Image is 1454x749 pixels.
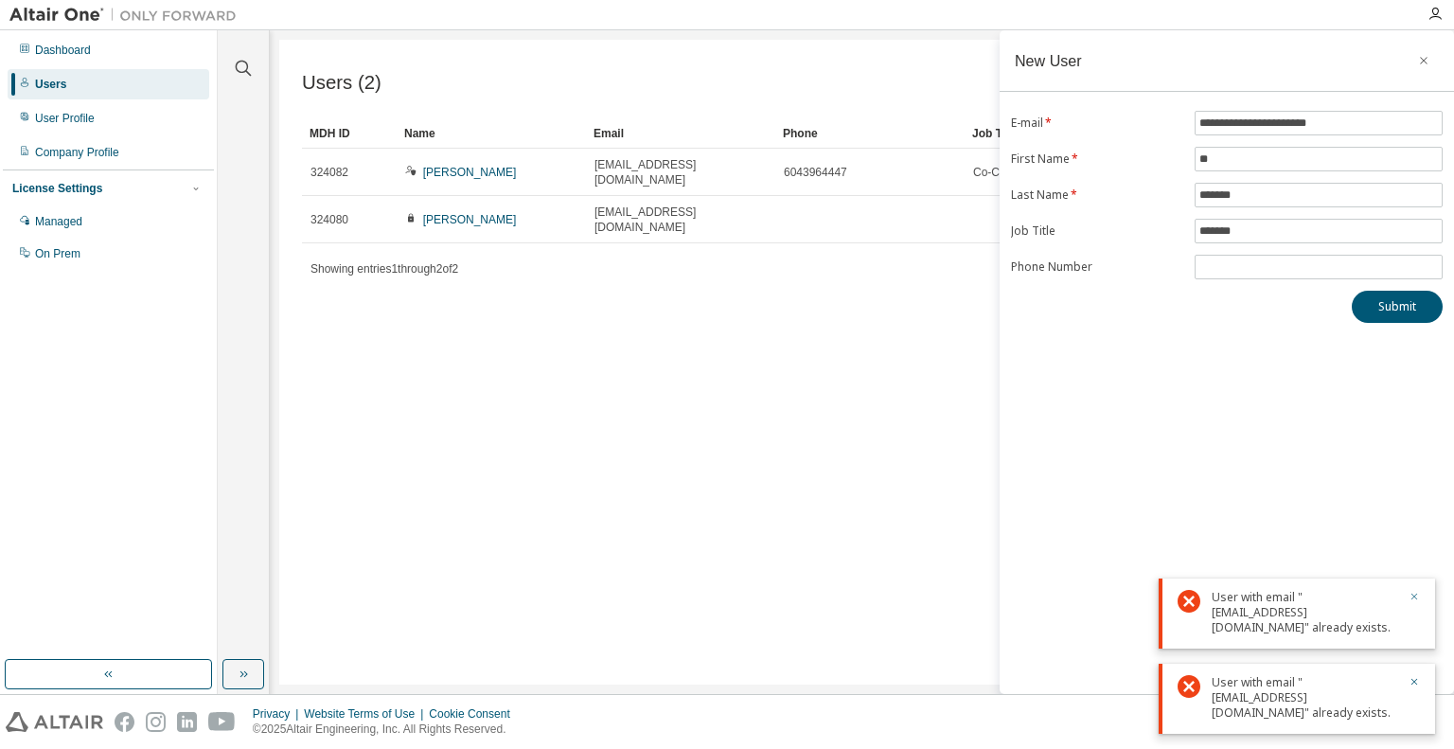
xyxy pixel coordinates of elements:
[177,712,197,732] img: linkedin.svg
[783,118,957,149] div: Phone
[304,706,429,722] div: Website Terms of Use
[1352,291,1443,323] button: Submit
[35,43,91,58] div: Dashboard
[208,712,236,732] img: youtube.svg
[423,213,517,226] a: [PERSON_NAME]
[1011,259,1183,275] label: Phone Number
[35,145,119,160] div: Company Profile
[310,165,348,180] span: 324082
[310,118,389,149] div: MDH ID
[1015,53,1082,68] div: New User
[146,712,166,732] img: instagram.svg
[404,118,578,149] div: Name
[253,722,522,738] p: © 2025 Altair Engineering, Inc. All Rights Reserved.
[12,181,102,196] div: License Settings
[972,118,1146,149] div: Job Title
[302,72,381,94] span: Users (2)
[9,6,246,25] img: Altair One
[594,118,768,149] div: Email
[1011,187,1183,203] label: Last Name
[35,246,80,261] div: On Prem
[594,205,767,235] span: [EMAIL_ADDRESS][DOMAIN_NAME]
[35,111,95,126] div: User Profile
[253,706,304,722] div: Privacy
[35,214,82,229] div: Managed
[973,165,1031,180] span: Co-Captain
[1212,675,1397,721] div: User with email "[EMAIL_ADDRESS][DOMAIN_NAME]" already exists.
[784,165,847,180] span: 6043964447
[115,712,134,732] img: facebook.svg
[1212,590,1397,635] div: User with email "[EMAIL_ADDRESS][DOMAIN_NAME]" already exists.
[1011,152,1183,167] label: First Name
[310,262,458,276] span: Showing entries 1 through 2 of 2
[1011,223,1183,239] label: Job Title
[423,166,517,179] a: [PERSON_NAME]
[35,77,66,92] div: Users
[1011,116,1183,131] label: E-mail
[429,706,521,722] div: Cookie Consent
[310,212,348,227] span: 324080
[594,157,767,187] span: [EMAIL_ADDRESS][DOMAIN_NAME]
[6,712,103,732] img: altair_logo.svg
